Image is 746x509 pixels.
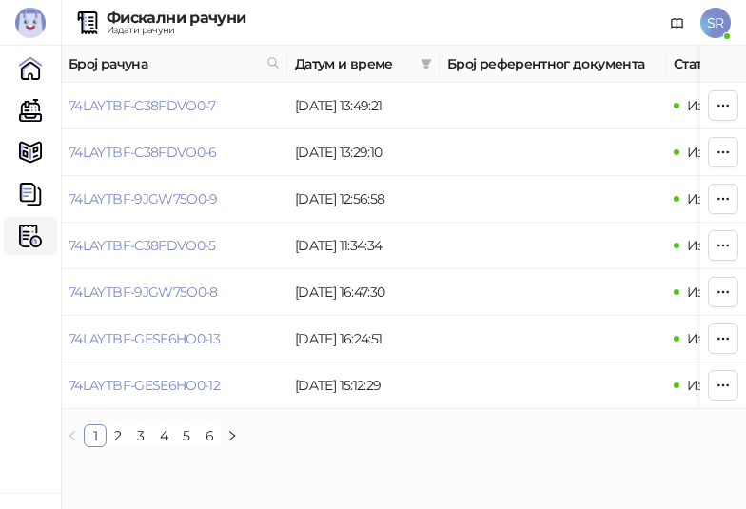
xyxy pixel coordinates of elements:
[108,425,128,446] a: 2
[440,46,666,83] th: Број референтног документа
[421,58,432,69] span: filter
[129,424,152,447] li: 3
[176,425,197,446] a: 5
[69,53,259,74] span: Број рачуна
[687,284,725,301] span: Издат
[69,330,220,347] a: 74LAYTBF-GESE6HO0-13
[61,424,84,447] button: left
[69,144,217,161] a: 74LAYTBF-C38FDVO0-6
[287,83,440,129] td: [DATE] 13:49:21
[287,176,440,223] td: [DATE] 12:56:58
[287,129,440,176] td: [DATE] 13:29:10
[61,362,287,409] td: 74LAYTBF-GESE6HO0-12
[69,190,218,207] a: 74LAYTBF-9JGW75O0-9
[61,316,287,362] td: 74LAYTBF-GESE6HO0-13
[69,237,216,254] a: 74LAYTBF-C38FDVO0-5
[287,316,440,362] td: [DATE] 16:24:51
[687,330,725,347] span: Издат
[107,26,245,35] div: Издати рачуни
[287,362,440,409] td: [DATE] 15:12:29
[61,176,287,223] td: 74LAYTBF-9JGW75O0-9
[61,83,287,129] td: 74LAYTBF-C38FDVO0-7
[152,424,175,447] li: 4
[67,430,78,441] span: left
[15,8,46,38] img: Logo
[287,223,440,269] td: [DATE] 11:34:34
[287,269,440,316] td: [DATE] 16:47:30
[199,425,220,446] a: 6
[61,424,84,447] li: Претходна страна
[69,284,218,301] a: 74LAYTBF-9JGW75O0-8
[69,97,216,114] a: 74LAYTBF-C38FDVO0-7
[221,424,244,447] button: right
[700,8,731,38] span: SR
[130,425,151,446] a: 3
[687,377,725,394] span: Издат
[61,269,287,316] td: 74LAYTBF-9JGW75O0-8
[175,424,198,447] li: 5
[61,223,287,269] td: 74LAYTBF-C38FDVO0-5
[84,424,107,447] li: 1
[226,430,238,441] span: right
[107,424,129,447] li: 2
[153,425,174,446] a: 4
[687,190,725,207] span: Издат
[295,53,413,74] span: Датум и време
[61,46,287,83] th: Број рачуна
[198,424,221,447] li: 6
[85,425,106,446] a: 1
[221,424,244,447] li: Следећа страна
[687,144,725,161] span: Издат
[662,8,693,38] a: Документација
[417,49,436,78] span: filter
[69,377,220,394] a: 74LAYTBF-GESE6HO0-12
[61,129,287,176] td: 74LAYTBF-C38FDVO0-6
[687,237,725,254] span: Издат
[107,10,245,26] div: Фискални рачуни
[687,97,725,114] span: Издат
